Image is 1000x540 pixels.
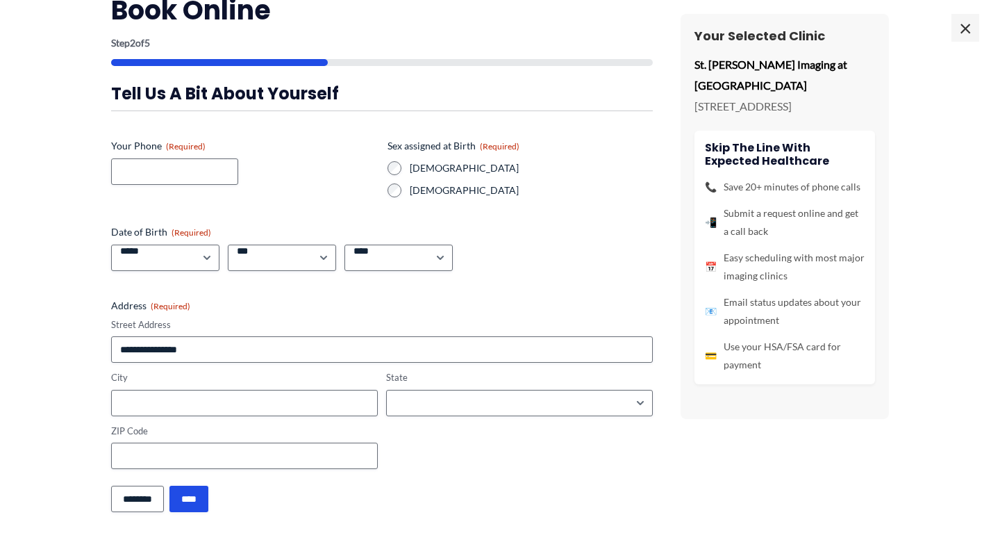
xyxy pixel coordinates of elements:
li: Use your HSA/FSA card for payment [705,338,865,374]
p: St. [PERSON_NAME] Imaging at [GEOGRAPHIC_DATA] [694,54,875,95]
label: City [111,371,378,384]
span: (Required) [172,227,211,238]
span: (Required) [480,141,519,152]
label: [DEMOGRAPHIC_DATA] [410,161,653,175]
span: × [951,14,979,42]
label: [DEMOGRAPHIC_DATA] [410,183,653,197]
span: 2 [130,37,135,49]
label: ZIP Code [111,425,378,438]
h3: Tell us a bit about yourself [111,83,653,104]
span: 📞 [705,178,717,196]
p: Step of [111,38,653,48]
p: [STREET_ADDRESS] [694,96,875,117]
legend: Address [111,299,190,313]
span: (Required) [166,141,206,152]
h4: Skip the line with Expected Healthcare [705,141,865,167]
h3: Your Selected Clinic [694,28,875,44]
li: Email status updates about your appointment [705,293,865,329]
legend: Date of Birth [111,225,211,239]
label: Street Address [111,318,653,332]
legend: Sex assigned at Birth [387,139,519,153]
span: 5 [144,37,150,49]
label: Your Phone [111,139,376,153]
li: Easy scheduling with most major imaging clinics [705,249,865,285]
span: 📧 [705,302,717,320]
span: 📅 [705,258,717,276]
span: 💳 [705,347,717,365]
label: State [386,371,653,384]
li: Submit a request online and get a call back [705,204,865,240]
span: (Required) [151,301,190,311]
span: 📲 [705,213,717,231]
li: Save 20+ minutes of phone calls [705,178,865,196]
